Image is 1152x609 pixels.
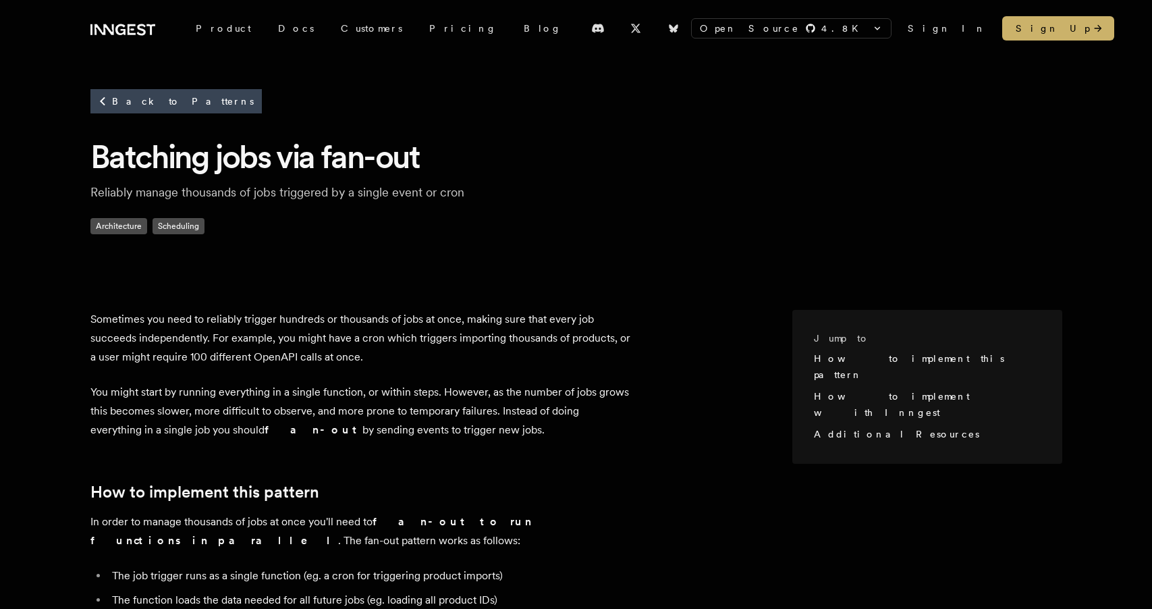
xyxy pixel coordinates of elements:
a: Bluesky [659,18,688,39]
h1: Batching jobs via fan-out [90,136,1062,178]
a: Docs [265,16,327,41]
a: How to implement this pattern [814,353,1004,380]
span: Scheduling [153,218,204,234]
a: How to implement with Inngest [814,391,970,418]
a: X [621,18,651,39]
span: Open Source [700,22,800,35]
h2: How to implement this pattern [90,483,630,502]
a: Discord [583,18,613,39]
a: Pricing [416,16,510,41]
p: Reliably manage thousands of jobs triggered by a single event or cron [90,183,522,202]
span: Architecture [90,218,147,234]
a: Customers [327,16,416,41]
a: Back to Patterns [90,89,262,113]
li: The job trigger runs as a single function (eg. a cron for triggering product imports) [108,566,630,585]
strong: fan-out [265,423,362,436]
div: Product [182,16,265,41]
a: Sign In [908,22,986,35]
h3: Jump to [814,332,1030,345]
p: You might start by running everything in a single function, or within steps. However, as the numb... [90,383,630,440]
p: Sometimes you need to reliably trigger hundreds or thousands of jobs at once, making sure that ev... [90,310,630,367]
a: Sign Up [1002,16,1114,41]
a: Additional Resources [814,429,979,440]
span: 4.8 K [821,22,867,35]
a: Blog [510,16,575,41]
p: In order to manage thousands of jobs at once you'll need to . The fan-out pattern works as follows: [90,512,630,550]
